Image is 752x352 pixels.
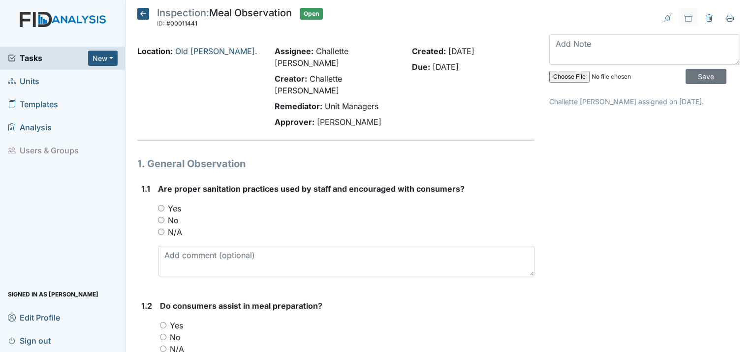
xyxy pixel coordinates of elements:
[8,74,39,89] span: Units
[168,214,179,226] label: No
[166,20,197,27] span: #00011441
[275,46,313,56] strong: Assignee:
[8,333,51,348] span: Sign out
[317,117,381,127] span: [PERSON_NAME]
[137,156,534,171] h1: 1. General Observation
[412,46,446,56] strong: Created:
[168,226,182,238] label: N/A
[433,62,459,72] span: [DATE]
[549,96,740,107] p: Challette [PERSON_NAME] assigned on [DATE].
[8,52,88,64] a: Tasks
[157,8,292,29] div: Meal Observation
[158,229,164,235] input: N/A
[157,7,209,19] span: Inspection:
[141,300,152,312] label: 1.2
[175,46,257,56] a: Old [PERSON_NAME].
[170,331,181,343] label: No
[160,334,166,340] input: No
[8,120,52,135] span: Analysis
[88,51,118,66] button: New
[8,287,98,302] span: Signed in as [PERSON_NAME]
[448,46,474,56] span: [DATE]
[160,301,322,311] span: Do consumers assist in meal preparation?
[158,205,164,211] input: Yes
[141,183,150,195] label: 1.1
[157,20,165,27] span: ID:
[275,74,307,84] strong: Creator:
[8,97,58,112] span: Templates
[325,101,378,111] span: Unit Managers
[137,46,173,56] strong: Location:
[160,322,166,328] input: Yes
[275,101,322,111] strong: Remediator:
[412,62,430,72] strong: Due:
[275,117,314,127] strong: Approver:
[686,69,726,84] input: Save
[158,217,164,223] input: No
[158,184,465,194] span: Are proper sanitation practices used by staff and encouraged with consumers?
[300,8,323,20] span: Open
[8,310,60,325] span: Edit Profile
[170,320,183,331] label: Yes
[168,203,181,214] label: Yes
[160,346,166,352] input: N/A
